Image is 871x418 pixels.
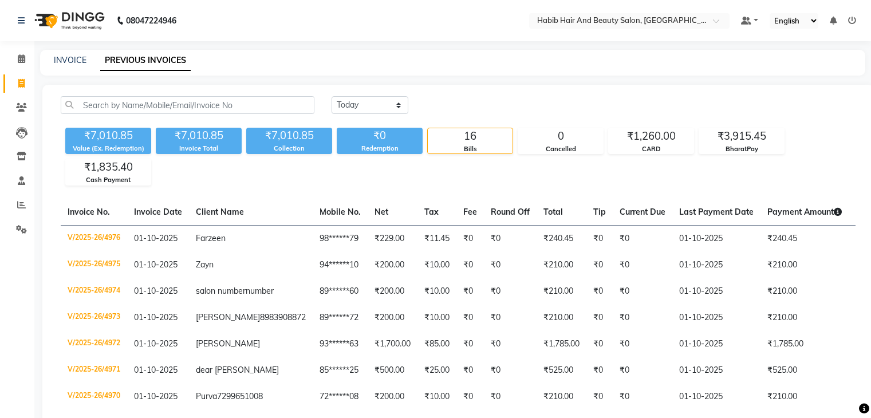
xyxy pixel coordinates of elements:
td: 01-10-2025 [672,278,760,305]
div: ₹3,915.45 [699,128,784,144]
div: ₹7,010.85 [246,128,332,144]
span: Last Payment Date [679,207,754,217]
div: Cash Payment [66,175,151,185]
td: ₹0 [586,331,613,357]
td: ₹0 [613,225,672,252]
td: ₹210.00 [537,252,586,278]
td: V/2025-26/4974 [61,278,127,305]
span: Fee [463,207,477,217]
td: V/2025-26/4975 [61,252,127,278]
div: Invoice Total [156,144,242,153]
td: 01-10-2025 [672,357,760,384]
td: ₹0 [456,331,484,357]
span: 7299651008 [217,391,263,401]
span: Purva [196,391,217,401]
td: ₹210.00 [537,278,586,305]
td: ₹200.00 [368,252,417,278]
span: [PERSON_NAME] [196,338,260,349]
div: CARD [609,144,693,154]
span: 01-10-2025 [134,259,178,270]
span: Payment Amount [767,207,842,217]
td: ₹0 [484,331,537,357]
div: ₹7,010.85 [156,128,242,144]
td: ₹1,785.00 [760,331,849,357]
span: 01-10-2025 [134,233,178,243]
td: ₹25.00 [417,357,456,384]
td: ₹210.00 [537,384,586,410]
td: ₹0 [456,252,484,278]
div: Collection [246,144,332,153]
td: ₹240.45 [760,225,849,252]
td: ₹500.00 [368,357,417,384]
td: 01-10-2025 [672,225,760,252]
span: Total [543,207,563,217]
td: ₹0 [456,357,484,384]
td: V/2025-26/4976 [61,225,127,252]
td: 01-10-2025 [672,252,760,278]
td: ₹85.00 [417,331,456,357]
span: 01-10-2025 [134,286,178,296]
span: Client Name [196,207,244,217]
td: ₹0 [586,225,613,252]
td: ₹210.00 [760,305,849,331]
td: ₹0 [484,278,537,305]
td: ₹10.00 [417,305,456,331]
div: Bills [428,144,513,154]
td: ₹0 [484,305,537,331]
span: [PERSON_NAME] [196,312,260,322]
td: ₹525.00 [760,357,849,384]
td: ₹0 [613,331,672,357]
span: Current Due [620,207,665,217]
td: ₹0 [586,384,613,410]
td: ₹210.00 [760,278,849,305]
td: ₹200.00 [368,278,417,305]
td: ₹0 [613,357,672,384]
span: dear [PERSON_NAME] [196,365,279,375]
span: 01-10-2025 [134,312,178,322]
span: Mobile No. [320,207,361,217]
span: Farzeen [196,233,226,243]
a: INVOICE [54,55,86,65]
td: 01-10-2025 [672,384,760,410]
span: Net [375,207,388,217]
td: ₹210.00 [537,305,586,331]
td: ₹1,700.00 [368,331,417,357]
td: V/2025-26/4970 [61,384,127,410]
span: 8983908872 [260,312,306,322]
td: ₹0 [586,278,613,305]
div: Cancelled [518,144,603,154]
div: Redemption [337,144,423,153]
td: ₹0 [586,357,613,384]
div: ₹7,010.85 [65,128,151,144]
td: ₹10.00 [417,252,456,278]
span: Zayn [196,259,214,270]
td: ₹0 [456,384,484,410]
td: ₹210.00 [760,384,849,410]
td: ₹0 [613,305,672,331]
td: ₹210.00 [760,252,849,278]
span: Invoice Date [134,207,182,217]
td: V/2025-26/4971 [61,357,127,384]
span: 01-10-2025 [134,338,178,349]
td: ₹0 [586,305,613,331]
input: Search by Name/Mobile/Email/Invoice No [61,96,314,114]
div: ₹0 [337,128,423,144]
td: ₹1,785.00 [537,331,586,357]
td: ₹10.00 [417,384,456,410]
td: ₹0 [456,305,484,331]
div: ₹1,835.40 [66,159,151,175]
div: Value (Ex. Redemption) [65,144,151,153]
td: ₹0 [484,357,537,384]
td: ₹0 [586,252,613,278]
td: ₹200.00 [368,305,417,331]
td: ₹525.00 [537,357,586,384]
span: Round Off [491,207,530,217]
td: ₹0 [613,278,672,305]
span: Tip [593,207,606,217]
a: PREVIOUS INVOICES [100,50,191,71]
td: ₹0 [484,225,537,252]
td: ₹0 [613,252,672,278]
td: ₹0 [456,225,484,252]
td: ₹0 [484,384,537,410]
td: ₹0 [484,252,537,278]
